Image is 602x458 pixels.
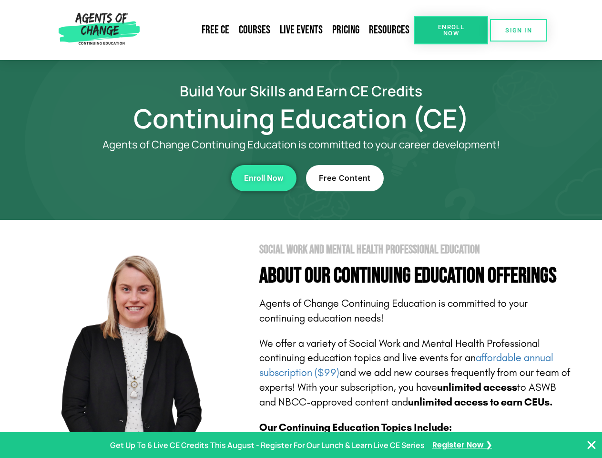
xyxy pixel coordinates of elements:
[68,139,535,151] p: Agents of Change Continuing Education is committed to your career development!
[275,19,327,41] a: Live Events
[319,174,371,182] span: Free Content
[306,165,384,191] a: Free Content
[259,421,452,434] b: Our Continuing Education Topics Include:
[244,174,284,182] span: Enroll Now
[110,438,425,452] p: Get Up To 6 Live CE Credits This August - Register For Our Lunch & Learn Live CE Series
[30,84,573,98] h2: Build Your Skills and Earn CE Credits
[30,107,573,129] h1: Continuing Education (CE)
[143,19,414,41] nav: Menu
[259,336,573,410] p: We offer a variety of Social Work and Mental Health Professional continuing education topics and ...
[364,19,414,41] a: Resources
[490,19,547,42] a: SIGN IN
[259,265,573,287] h4: About Our Continuing Education Offerings
[231,165,296,191] a: Enroll Now
[414,16,488,44] a: Enroll Now
[505,27,532,33] span: SIGN IN
[408,396,553,408] b: unlimited access to earn CEUs.
[259,244,573,256] h2: Social Work and Mental Health Professional Education
[327,19,364,41] a: Pricing
[197,19,234,41] a: Free CE
[432,438,492,452] a: Register Now ❯
[586,439,597,451] button: Close Banner
[429,24,473,36] span: Enroll Now
[259,297,528,324] span: Agents of Change Continuing Education is committed to your continuing education needs!
[234,19,275,41] a: Courses
[437,381,517,394] b: unlimited access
